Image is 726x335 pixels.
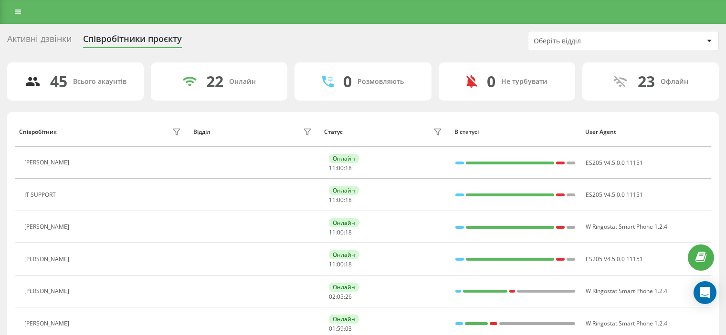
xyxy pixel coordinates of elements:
[586,255,643,263] span: ES205 V4.5.0.0 11151
[329,325,336,333] span: 01
[329,196,336,204] span: 11
[329,197,352,203] div: : :
[50,72,67,91] div: 45
[585,129,707,135] div: User Agent
[24,320,72,327] div: [PERSON_NAME]
[24,159,72,166] div: [PERSON_NAME]
[586,319,667,327] span: W Ringostat Smart Phone 1.2.4
[586,223,667,231] span: W Ringostat Smart Phone 1.2.4
[193,129,210,135] div: Відділ
[343,72,352,91] div: 0
[329,250,359,259] div: Онлайн
[229,78,256,86] div: Онлайн
[329,260,336,268] span: 11
[487,72,495,91] div: 0
[329,228,336,236] span: 11
[345,260,352,268] span: 18
[345,325,352,333] span: 03
[454,129,576,135] div: В статусі
[586,159,643,167] span: ES205 V4.5.0.0 11151
[24,223,72,230] div: [PERSON_NAME]
[19,129,57,135] div: Співробітник
[324,129,343,135] div: Статус
[661,78,688,86] div: Офлайн
[586,287,667,295] span: W Ringostat Smart Phone 1.2.4
[24,256,72,263] div: [PERSON_NAME]
[83,34,182,49] div: Співробітники проєкту
[337,196,344,204] span: 00
[694,281,716,304] div: Open Intercom Messenger
[586,191,643,199] span: ES205 V4.5.0.0 11151
[329,229,352,236] div: : :
[337,325,344,333] span: 59
[534,37,648,45] div: Оберіть відділ
[501,78,547,86] div: Не турбувати
[7,34,72,49] div: Активні дзвінки
[329,164,336,172] span: 11
[329,325,352,332] div: : :
[345,196,352,204] span: 18
[337,260,344,268] span: 00
[24,192,58,198] div: IT SUPPORT
[337,293,344,301] span: 05
[329,261,352,268] div: : :
[345,164,352,172] span: 18
[345,293,352,301] span: 26
[329,315,359,324] div: Онлайн
[337,164,344,172] span: 00
[329,294,352,300] div: : :
[329,154,359,163] div: Онлайн
[337,228,344,236] span: 00
[329,283,359,292] div: Онлайн
[329,165,352,172] div: : :
[345,228,352,236] span: 18
[329,293,336,301] span: 02
[206,72,223,91] div: 22
[358,78,404,86] div: Розмовляють
[638,72,655,91] div: 23
[73,78,126,86] div: Всього акаунтів
[329,218,359,227] div: Онлайн
[329,186,359,195] div: Онлайн
[24,288,72,294] div: [PERSON_NAME]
